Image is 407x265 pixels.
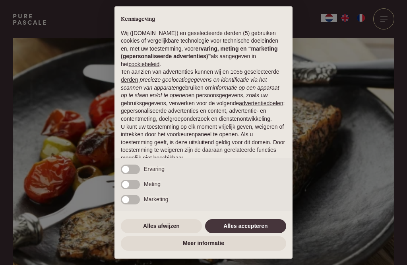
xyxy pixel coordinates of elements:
button: advertentiedoelen [239,100,283,108]
button: derden [121,76,138,84]
span: Ervaring [144,166,165,172]
p: U kunt uw toestemming op elk moment vrijelijk geven, weigeren of intrekken door het voorkeurenpan... [121,123,286,162]
p: Wij ([DOMAIN_NAME]) en geselecteerde derden (5) gebruiken cookies of vergelijkbare technologie vo... [121,29,286,69]
a: cookiebeleid [128,61,159,67]
p: Ten aanzien van advertenties kunnen wij en 1055 geselecteerde gebruiken om en persoonsgegevens, z... [121,68,286,123]
button: Alles afwijzen [121,219,202,234]
button: Meer informatie [121,236,286,251]
em: informatie op een apparaat op te slaan en/of te openen [121,84,279,99]
h2: Kennisgeving [121,16,286,23]
em: precieze geolocatiegegevens en identificatie via het scannen van apparaten [121,77,267,91]
span: Marketing [144,196,168,202]
button: Alles accepteren [205,219,286,234]
span: Meting [144,181,161,187]
strong: ervaring, meting en “marketing (gepersonaliseerde advertenties)” [121,45,277,60]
